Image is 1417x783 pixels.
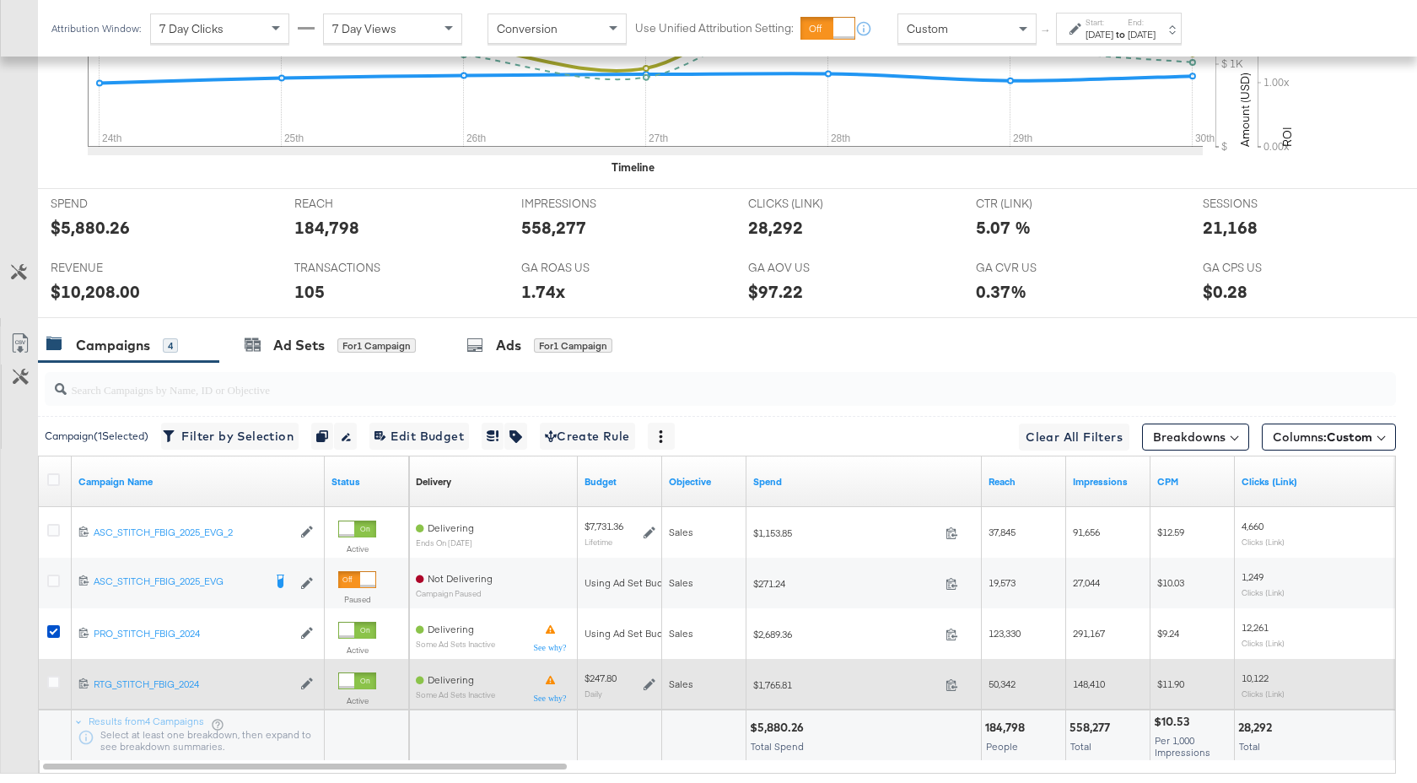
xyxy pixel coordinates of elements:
span: IMPRESSIONS [521,196,648,212]
span: GA CVR US [976,260,1102,276]
span: $9.24 [1157,627,1179,640]
span: $2,689.36 [753,628,939,640]
div: 28,292 [1238,720,1277,736]
text: Amount (USD) [1237,73,1253,147]
span: GA CPS US [1203,260,1329,276]
a: The number of times your ad was served. On mobile apps an ad is counted as served the first time ... [1073,475,1144,489]
sub: Clicks (Link) [1242,688,1285,699]
a: Reflects the ability of your Ad Campaign to achieve delivery based on ad states, schedule and bud... [416,475,451,489]
button: Filter by Selection [161,423,299,450]
a: RTG_STITCH_FBIG_2024 [94,678,292,692]
div: $247.80 [585,672,617,685]
div: 28,292 [748,215,803,240]
a: PRO_STITCH_FBIG_2024 [94,627,292,641]
span: Conversion [497,21,558,36]
label: Active [338,645,376,656]
a: The number of people your ad was served to. [989,475,1059,489]
div: Using Ad Set Budget [585,576,678,590]
label: Active [338,543,376,554]
text: ROI [1280,127,1295,147]
span: Not Delivering [428,572,493,585]
sub: Campaign Paused [416,589,493,598]
span: 10,122 [1242,672,1269,684]
span: Custom [1327,429,1372,445]
button: Create Rule [540,423,635,450]
span: 1,249 [1242,570,1263,583]
span: $271.24 [753,577,939,590]
div: PRO_STITCH_FBIG_2024 [94,627,292,640]
span: CTR (LINK) [976,196,1102,212]
span: $10.03 [1157,576,1184,589]
a: The maximum amount you're willing to spend on your ads, on average each day or over the lifetime ... [585,475,655,489]
span: People [986,740,1018,753]
div: Campaigns [76,336,150,355]
sub: Lifetime [585,537,612,547]
div: 184,798 [985,720,1030,736]
div: 558,277 [1069,720,1115,736]
div: 184,798 [294,215,359,240]
span: 4,660 [1242,520,1263,532]
span: 123,330 [989,627,1021,640]
span: 50,342 [989,678,1016,690]
strong: to [1113,28,1128,40]
span: $1,153.85 [753,526,939,539]
div: $7,731.36 [585,520,623,533]
a: Your campaign name. [78,475,318,489]
span: SESSIONS [1203,196,1329,212]
sub: Daily [585,688,602,699]
span: Delivering [428,623,474,635]
label: Active [338,695,376,706]
button: Breakdowns [1142,424,1249,451]
div: Campaign ( 1 Selected) [45,429,148,444]
div: 5.07 % [976,215,1031,240]
span: Sales [669,678,693,690]
span: GA AOV US [748,260,875,276]
sub: Clicks (Link) [1242,638,1285,648]
span: Columns: [1273,429,1372,445]
span: Delivering [428,673,474,686]
span: CLICKS (LINK) [748,196,875,212]
span: REVENUE [51,260,177,276]
span: 19,573 [989,576,1016,589]
span: Total [1239,740,1260,753]
div: ASC_STITCH_FBIG_2025_EVG [94,575,262,588]
div: for 1 Campaign [534,338,612,354]
div: [DATE] [1086,28,1113,41]
label: Paused [338,594,376,605]
span: 91,656 [1073,526,1100,538]
a: The average cost you've paid to have 1,000 impressions of your ad. [1157,475,1228,489]
span: $11.90 [1157,678,1184,690]
span: 12,261 [1242,621,1269,634]
sub: Clicks (Link) [1242,587,1285,597]
span: Clear All Filters [1026,427,1123,448]
span: Custom [907,21,948,36]
div: Attribution Window: [51,23,142,35]
div: $97.22 [748,279,803,304]
a: Shows the current state of your Ad Campaign. [331,475,402,489]
span: 27,044 [1073,576,1100,589]
div: for 1 Campaign [337,338,416,354]
span: Create Rule [545,426,630,447]
button: Columns:Custom [1262,424,1396,451]
div: $5,880.26 [51,215,130,240]
span: Delivering [428,521,474,534]
a: ASC_STITCH_FBIG_2025_EVG [94,575,262,591]
label: End: [1128,17,1156,28]
div: Timeline [612,159,655,175]
div: Ad Sets [273,336,325,355]
span: 148,410 [1073,678,1105,690]
span: Filter by Selection [166,426,294,447]
div: $5,880.26 [750,720,809,736]
span: Sales [669,627,693,640]
div: 105 [294,279,325,304]
span: Sales [669,526,693,538]
a: ASC_STITCH_FBIG_2025_EVG_2 [94,526,292,540]
span: 291,167 [1073,627,1105,640]
label: Start: [1086,17,1113,28]
a: The number of clicks on links appearing on your ad or Page that direct people to your sites off F... [1242,475,1397,489]
span: Edit Budget [374,426,464,447]
label: Use Unified Attribution Setting: [635,20,794,36]
div: 0.37% [976,279,1026,304]
span: Total Spend [751,740,804,753]
span: Sales [669,576,693,589]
